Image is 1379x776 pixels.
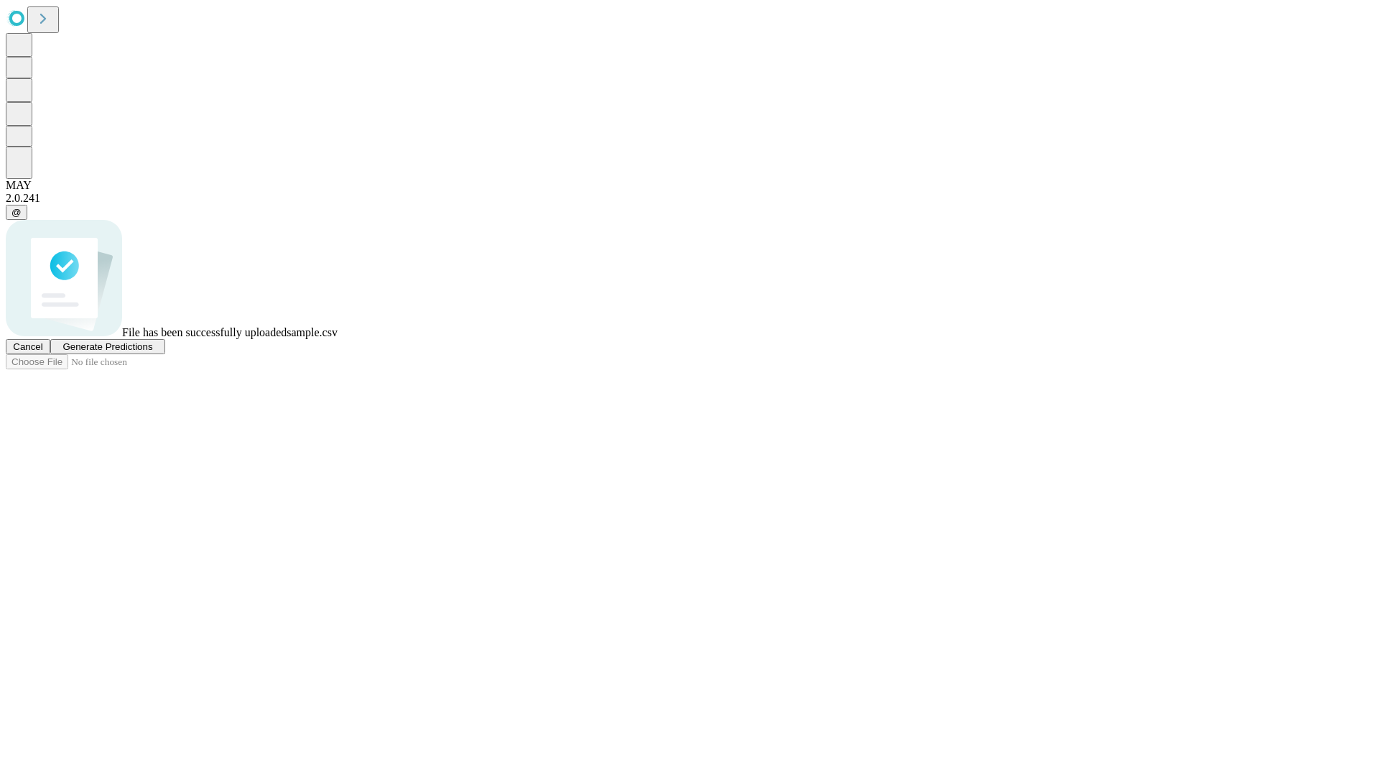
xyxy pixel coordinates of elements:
span: Cancel [13,341,43,352]
span: File has been successfully uploaded [122,326,287,338]
button: @ [6,205,27,220]
button: Cancel [6,339,50,354]
div: 2.0.241 [6,192,1373,205]
div: MAY [6,179,1373,192]
span: sample.csv [287,326,338,338]
button: Generate Predictions [50,339,165,354]
span: @ [11,207,22,218]
span: Generate Predictions [62,341,152,352]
